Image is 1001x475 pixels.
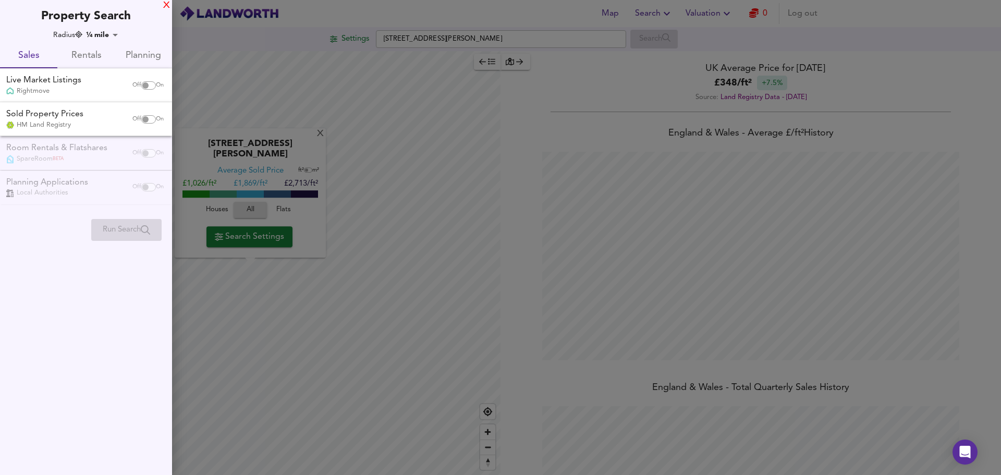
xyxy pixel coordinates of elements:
[953,440,978,465] div: Open Intercom Messenger
[6,121,14,129] img: Land Registry
[6,108,83,120] div: Sold Property Prices
[132,115,141,124] span: Off
[91,219,162,241] div: Please enable at least one data source to run a search
[53,30,82,40] div: Radius
[6,75,81,87] div: Live Market Listings
[163,2,170,9] div: X
[6,120,83,130] div: HM Land Registry
[64,48,108,64] span: Rentals
[156,115,164,124] span: On
[121,48,166,64] span: Planning
[6,87,14,96] img: Rightmove
[156,81,164,90] span: On
[6,87,81,96] div: Rightmove
[83,30,121,40] div: ¼ mile
[6,48,51,64] span: Sales
[132,81,141,90] span: Off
